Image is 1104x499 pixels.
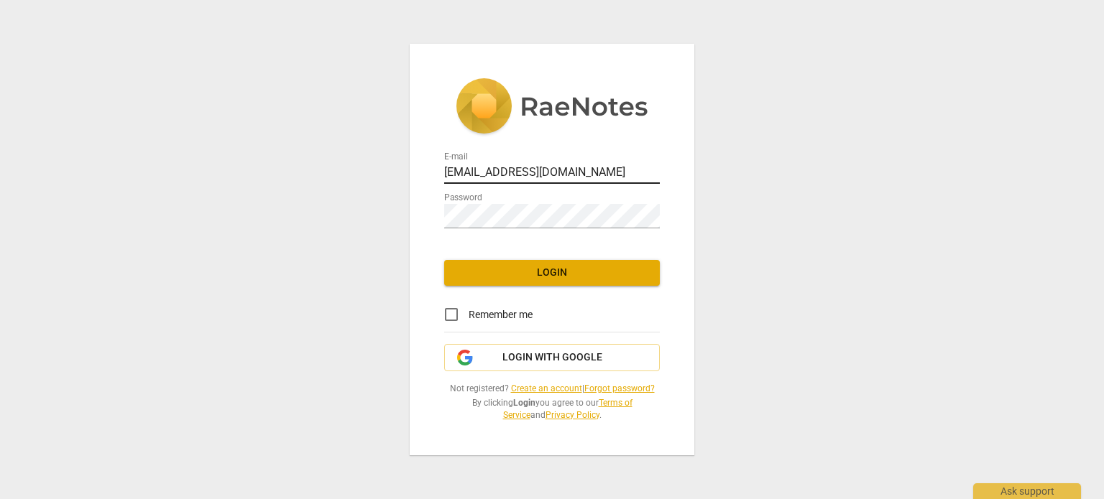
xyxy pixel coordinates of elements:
[469,307,533,322] span: Remember me
[513,398,535,408] b: Login
[973,483,1081,499] div: Ask support
[584,383,655,393] a: Forgot password?
[546,410,599,420] a: Privacy Policy
[456,266,648,280] span: Login
[444,397,660,421] span: By clicking you agree to our and .
[444,383,660,395] span: Not registered? |
[444,194,482,202] label: Password
[503,398,632,420] a: Terms of Service
[444,260,660,286] button: Login
[456,78,648,137] img: 5ac2273c67554f335776073100b6d88f.svg
[444,153,468,162] label: E-mail
[444,344,660,371] button: Login with Google
[502,350,602,365] span: Login with Google
[511,383,582,393] a: Create an account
